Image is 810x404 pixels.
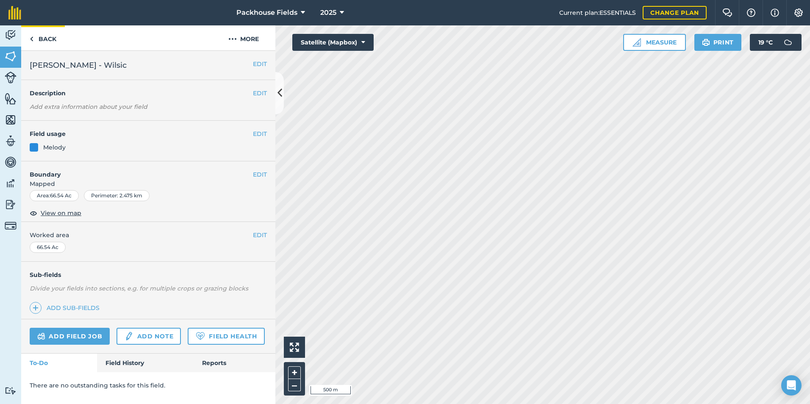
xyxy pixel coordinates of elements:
[21,161,253,179] h4: Boundary
[30,208,37,218] img: svg+xml;base64,PHN2ZyB4bWxucz0iaHR0cDovL3d3dy53My5vcmcvMjAwMC9zdmciIHdpZHRoPSIxOCIgaGVpZ2h0PSIyNC...
[5,387,17,395] img: svg+xml;base64,PD94bWwgdmVyc2lvbj0iMS4wIiBlbmNvZGluZz0idXRmLTgiPz4KPCEtLSBHZW5lcmF0b3I6IEFkb2JlIE...
[5,177,17,190] img: svg+xml;base64,PD94bWwgdmVyc2lvbj0iMS4wIiBlbmNvZGluZz0idXRmLTgiPz4KPCEtLSBHZW5lcmF0b3I6IEFkb2JlIE...
[236,8,297,18] span: Packhouse Fields
[30,190,79,201] div: Area : 66.54 Ac
[5,135,17,147] img: svg+xml;base64,PD94bWwgdmVyc2lvbj0iMS4wIiBlbmNvZGluZz0idXRmLTgiPz4KPCEtLSBHZW5lcmF0b3I6IEFkb2JlIE...
[21,179,275,188] span: Mapped
[30,59,127,71] span: [PERSON_NAME] - Wilsic
[702,37,710,47] img: svg+xml;base64,PHN2ZyB4bWxucz0iaHR0cDovL3d3dy53My5vcmcvMjAwMC9zdmciIHdpZHRoPSIxOSIgaGVpZ2h0PSIyNC...
[5,113,17,126] img: svg+xml;base64,PHN2ZyB4bWxucz0iaHR0cDovL3d3dy53My5vcmcvMjAwMC9zdmciIHdpZHRoPSI1NiIgaGVpZ2h0PSI2MC...
[559,8,636,17] span: Current plan : ESSENTIALS
[30,302,103,314] a: Add sub-fields
[5,92,17,105] img: svg+xml;base64,PHN2ZyB4bWxucz0iaHR0cDovL3d3dy53My5vcmcvMjAwMC9zdmciIHdpZHRoPSI1NiIgaGVpZ2h0PSI2MC...
[30,34,33,44] img: svg+xml;base64,PHN2ZyB4bWxucz0iaHR0cDovL3d3dy53My5vcmcvMjAwMC9zdmciIHdpZHRoPSI5IiBoZWlnaHQ9IjI0Ii...
[5,29,17,42] img: svg+xml;base64,PD94bWwgdmVyc2lvbj0iMS4wIiBlbmNvZGluZz0idXRmLTgiPz4KPCEtLSBHZW5lcmF0b3I6IEFkb2JlIE...
[253,230,267,240] button: EDIT
[793,8,804,17] img: A cog icon
[97,354,193,372] a: Field History
[623,34,686,51] button: Measure
[771,8,779,18] img: svg+xml;base64,PHN2ZyB4bWxucz0iaHR0cDovL3d3dy53My5vcmcvMjAwMC9zdmciIHdpZHRoPSIxNyIgaGVpZ2h0PSIxNy...
[746,8,756,17] img: A question mark icon
[632,38,641,47] img: Ruler icon
[37,331,45,341] img: svg+xml;base64,PD94bWwgdmVyc2lvbj0iMS4wIiBlbmNvZGluZz0idXRmLTgiPz4KPCEtLSBHZW5lcmF0b3I6IEFkb2JlIE...
[212,25,275,50] button: More
[188,328,264,345] a: Field Health
[228,34,237,44] img: svg+xml;base64,PHN2ZyB4bWxucz0iaHR0cDovL3d3dy53My5vcmcvMjAwMC9zdmciIHdpZHRoPSIyMCIgaGVpZ2h0PSIyNC...
[722,8,732,17] img: Two speech bubbles overlapping with the left bubble in the forefront
[21,354,97,372] a: To-Do
[5,50,17,63] img: svg+xml;base64,PHN2ZyB4bWxucz0iaHR0cDovL3d3dy53My5vcmcvMjAwMC9zdmciIHdpZHRoPSI1NiIgaGVpZ2h0PSI2MC...
[30,89,267,98] h4: Description
[30,328,110,345] a: Add field job
[758,34,773,51] span: 19 ° C
[43,143,66,152] div: Melody
[21,25,65,50] a: Back
[30,208,81,218] button: View on map
[124,331,133,341] img: svg+xml;base64,PD94bWwgdmVyc2lvbj0iMS4wIiBlbmNvZGluZz0idXRmLTgiPz4KPCEtLSBHZW5lcmF0b3I6IEFkb2JlIE...
[5,156,17,169] img: svg+xml;base64,PD94bWwgdmVyc2lvbj0iMS4wIiBlbmNvZGluZz0idXRmLTgiPz4KPCEtLSBHZW5lcmF0b3I6IEFkb2JlIE...
[779,34,796,51] img: svg+xml;base64,PD94bWwgdmVyc2lvbj0iMS4wIiBlbmNvZGluZz0idXRmLTgiPz4KPCEtLSBHZW5lcmF0b3I6IEFkb2JlIE...
[288,366,301,379] button: +
[30,230,267,240] span: Worked area
[253,59,267,69] button: EDIT
[781,375,802,396] div: Open Intercom Messenger
[694,34,742,51] button: Print
[5,198,17,211] img: svg+xml;base64,PD94bWwgdmVyc2lvbj0iMS4wIiBlbmNvZGluZz0idXRmLTgiPz4KPCEtLSBHZW5lcmF0b3I6IEFkb2JlIE...
[33,303,39,313] img: svg+xml;base64,PHN2ZyB4bWxucz0iaHR0cDovL3d3dy53My5vcmcvMjAwMC9zdmciIHdpZHRoPSIxNCIgaGVpZ2h0PSIyNC...
[194,354,275,372] a: Reports
[5,220,17,232] img: svg+xml;base64,PD94bWwgdmVyc2lvbj0iMS4wIiBlbmNvZGluZz0idXRmLTgiPz4KPCEtLSBHZW5lcmF0b3I6IEFkb2JlIE...
[750,34,802,51] button: 19 °C
[30,381,267,390] p: There are no outstanding tasks for this field.
[21,270,275,279] h4: Sub-fields
[8,6,21,19] img: fieldmargin Logo
[117,328,181,345] a: Add note
[292,34,374,51] button: Satellite (Mapbox)
[253,170,267,179] button: EDIT
[290,343,299,352] img: Four arrows, one pointing top left, one top right, one bottom right and the last bottom left
[320,8,336,18] span: 2025
[30,129,253,138] h4: Field usage
[288,379,301,391] button: –
[253,129,267,138] button: EDIT
[84,190,150,201] div: Perimeter : 2.475 km
[643,6,707,19] a: Change plan
[30,242,66,253] div: 66.54 Ac
[5,72,17,83] img: svg+xml;base64,PD94bWwgdmVyc2lvbj0iMS4wIiBlbmNvZGluZz0idXRmLTgiPz4KPCEtLSBHZW5lcmF0b3I6IEFkb2JlIE...
[253,89,267,98] button: EDIT
[30,285,248,292] em: Divide your fields into sections, e.g. for multiple crops or grazing blocks
[30,103,147,111] em: Add extra information about your field
[41,208,81,218] span: View on map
